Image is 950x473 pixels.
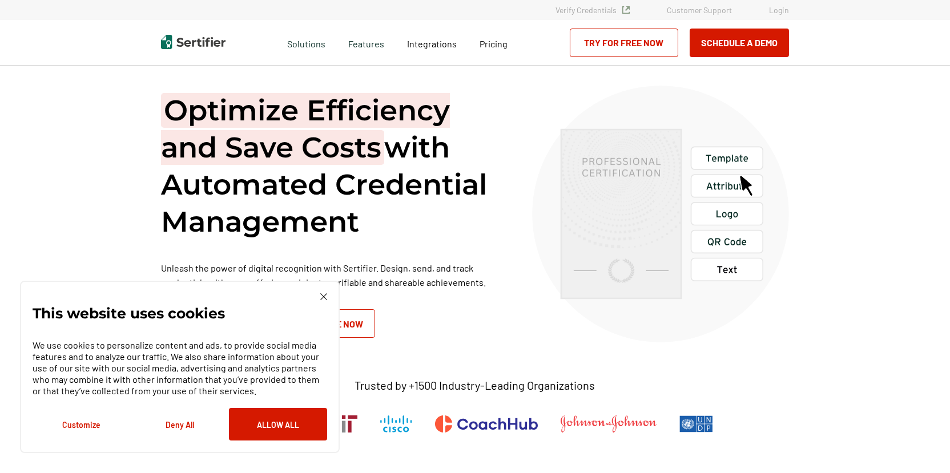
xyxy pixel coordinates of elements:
[408,35,457,50] a: Integrations
[706,155,748,164] g: Template
[622,6,630,14] img: Verified
[33,408,131,440] button: Customize
[769,5,789,15] a: Login
[288,35,326,50] span: Solutions
[380,415,412,432] img: Cisco
[717,266,736,273] g: Text
[161,92,504,240] h1: with Automated Credential Management
[408,38,457,49] span: Integrations
[690,29,789,57] button: Schedule a Demo
[480,38,508,49] span: Pricing
[667,5,732,15] a: Customer Support
[33,339,327,397] p: We use cookies to personalize content and ads, to provide social media features and to analyze ou...
[435,415,538,432] img: CoachHub
[161,35,226,49] img: Sertifier | Digital Credentialing Platform
[480,35,508,50] a: Pricing
[161,93,450,165] span: Optimize Efficiency and Save Costs
[561,415,657,432] img: Johnson & Johnson
[324,415,357,432] img: Massachusetts Institute of Technology
[570,29,678,57] a: Try for Free Now
[161,261,504,289] p: Unleash the power of digital recognition with Sertifier. Design, send, and track credentials with...
[349,35,385,50] span: Features
[555,5,630,15] a: Verify Credentials
[679,415,713,432] img: UNDP
[131,408,229,440] button: Deny All
[33,308,225,319] p: This website uses cookies
[650,260,671,262] g: Associate Degree
[320,293,327,300] img: Cookie Popup Close
[229,408,327,440] button: Allow All
[355,378,595,393] p: Trusted by +1500 Industry-Leading Organizations
[893,418,950,473] iframe: Chat Widget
